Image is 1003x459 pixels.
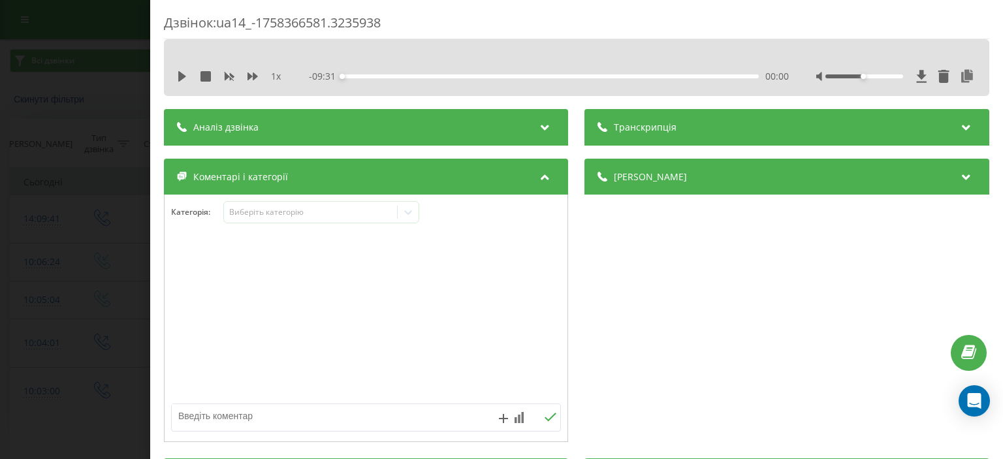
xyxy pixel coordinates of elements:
[171,208,223,217] h4: Категорія :
[164,14,989,39] div: Дзвінок : ua14_-1758366581.3235938
[271,70,281,83] span: 1 x
[959,385,990,417] div: Open Intercom Messenger
[193,170,288,183] span: Коментарі і категорії
[193,121,259,134] span: Аналіз дзвінка
[229,207,392,217] div: Виберіть категорію
[614,170,688,183] span: [PERSON_NAME]
[310,70,343,83] span: - 09:31
[765,70,789,83] span: 00:00
[340,74,345,79] div: Accessibility label
[861,74,866,79] div: Accessibility label
[614,121,677,134] span: Транскрипція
